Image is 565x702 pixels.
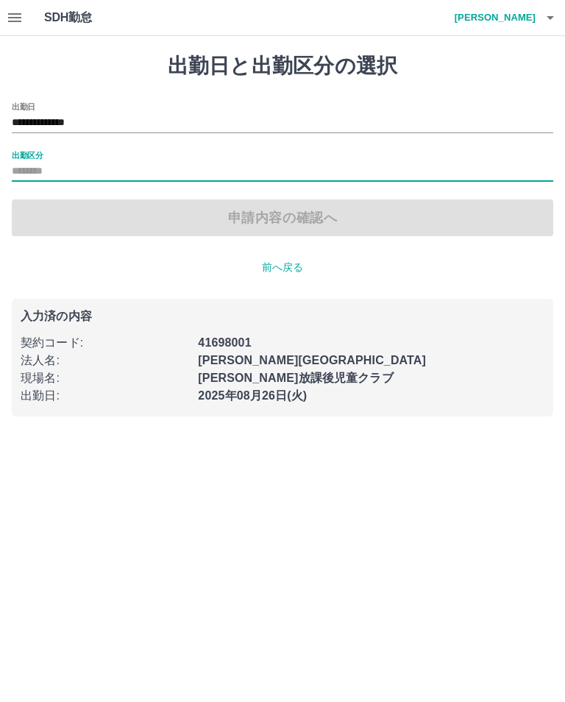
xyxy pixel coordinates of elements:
h1: 出勤日と出勤区分の選択 [12,54,553,79]
p: 前へ戻る [12,260,553,275]
p: 出勤日 : [21,387,189,405]
p: 現場名 : [21,369,189,387]
p: 法人名 : [21,352,189,369]
label: 出勤日 [12,101,35,112]
label: 出勤区分 [12,149,43,160]
b: 41698001 [198,336,251,349]
b: [PERSON_NAME][GEOGRAPHIC_DATA] [198,354,426,366]
b: 2025年08月26日(火) [198,389,307,402]
b: [PERSON_NAME]放課後児童クラブ [198,372,393,384]
p: 契約コード : [21,334,189,352]
p: 入力済の内容 [21,311,544,322]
